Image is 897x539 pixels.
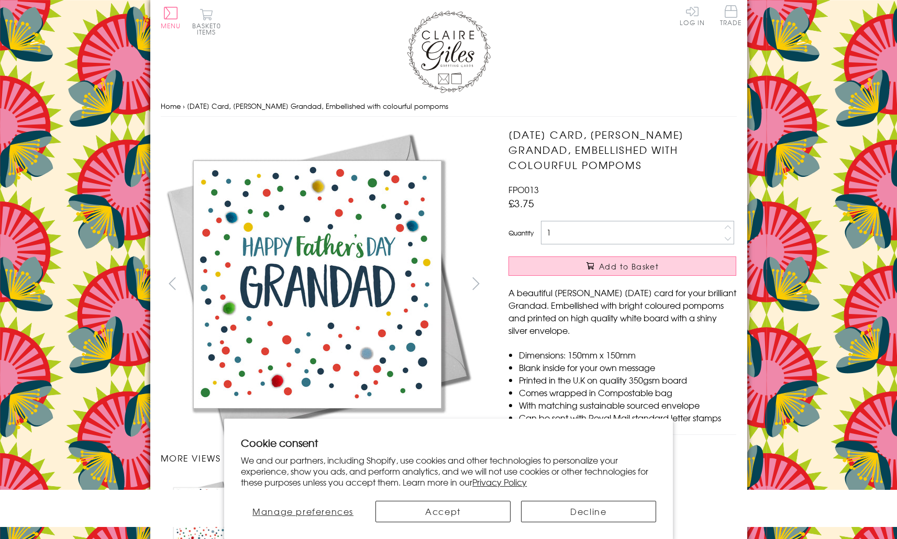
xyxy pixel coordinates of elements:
span: FPO013 [508,183,539,196]
li: Dimensions: 150mm x 150mm [519,349,736,361]
button: next [464,272,488,295]
h1: [DATE] Card, [PERSON_NAME] Grandad, Embellished with colourful pompoms [508,127,736,172]
span: [DATE] Card, [PERSON_NAME] Grandad, Embellished with colourful pompoms [187,101,448,111]
h3: More views [161,452,488,464]
h2: Cookie consent [241,435,656,450]
button: Basket0 items [192,8,221,35]
button: Menu [161,7,181,29]
a: Trade [720,5,742,28]
span: Menu [161,21,181,30]
button: Add to Basket [508,256,736,276]
a: Home [161,101,181,111]
li: Printed in the U.K on quality 350gsm board [519,374,736,386]
p: We and our partners, including Shopify, use cookies and other technologies to personalize your ex... [241,455,656,487]
p: A beautiful [PERSON_NAME] [DATE] card for your brilliant Grandad. Embellished with bright coloure... [508,286,736,336]
span: Manage preferences [252,505,353,518]
button: Accept [375,501,511,522]
span: 0 items [197,21,221,37]
li: Blank inside for your own message [519,361,736,374]
span: › [183,101,185,111]
li: Comes wrapped in Compostable bag [519,386,736,399]
nav: breadcrumbs [161,96,737,117]
button: prev [161,272,184,295]
img: Claire Giles Greetings Cards [407,10,491,93]
li: With matching sustainable sourced envelope [519,399,736,411]
label: Quantity [508,228,534,238]
span: Trade [720,5,742,26]
button: Manage preferences [241,501,365,522]
img: Father's Day Card, Dotty Grandad, Embellished with colourful pompoms [488,127,802,398]
button: Decline [521,501,656,522]
span: Add to Basket [599,261,659,272]
span: £3.75 [508,196,534,210]
a: Log In [680,5,705,26]
img: Father's Day Card, Dotty Grandad, Embellished with colourful pompoms [160,127,474,441]
a: Privacy Policy [472,476,527,488]
li: Can be sent with Royal Mail standard letter stamps [519,411,736,424]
